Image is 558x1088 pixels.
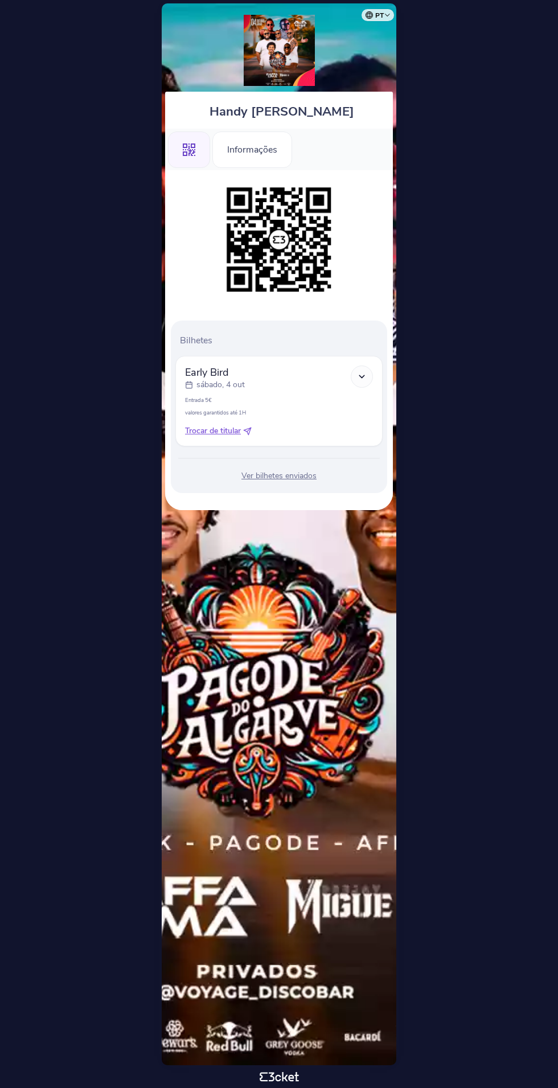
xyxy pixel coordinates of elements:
[244,15,315,86] img: Pagode do Algarve
[185,366,245,379] span: Early Bird
[175,470,383,482] div: Ver bilhetes enviados
[185,425,241,437] span: Trocar de titular
[196,379,245,391] p: sábado, 4 out
[212,132,292,168] div: Informações
[210,103,354,120] span: Handy [PERSON_NAME]
[180,334,383,347] p: Bilhetes
[212,142,292,155] a: Informações
[185,409,373,416] p: valores garantidos até 1H
[221,182,337,298] img: 8b3f267590e04a62925c4d9b0ce35d9a.png
[185,396,373,404] p: Entrada 5€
